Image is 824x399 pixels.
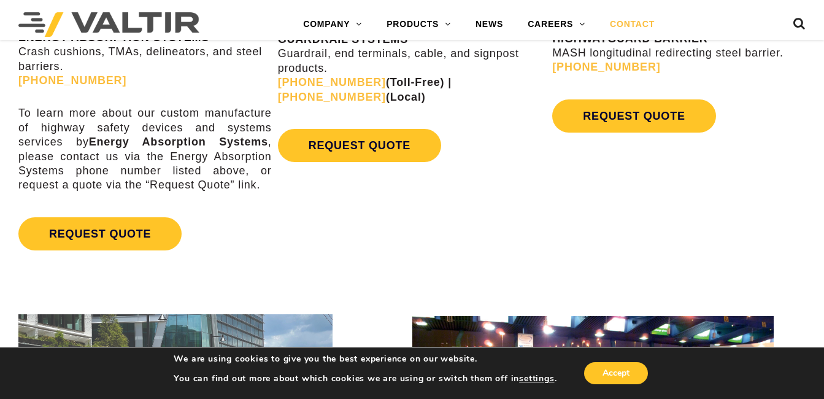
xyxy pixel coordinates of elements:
a: CONTACT [598,12,667,37]
a: PRODUCTS [374,12,463,37]
p: You can find out more about which cookies we are using or switch them off in . [174,373,556,384]
a: COMPANY [291,12,374,37]
a: [PHONE_NUMBER] [278,76,386,88]
a: NEWS [463,12,515,37]
p: To learn more about our custom manufacture of highway safety devices and systems services by , pl... [18,106,272,192]
strong: GUARDRAIL SYSTEMS [278,33,408,45]
strong: ENERGY ABSORPTION SYSTEMS [18,31,209,44]
button: Accept [584,362,648,384]
a: REQUEST QUOTE [18,217,182,250]
strong: HIGHWAYGUARD BARRIER [552,33,707,45]
button: settings [519,373,554,384]
a: CAREERS [515,12,598,37]
img: Valtir [18,12,199,37]
a: REQUEST QUOTE [552,99,715,133]
a: [PHONE_NUMBER] [18,74,126,87]
p: Guardrail, end terminals, cable, and signpost products. [278,33,547,104]
strong: Energy Absorption Systems [89,136,268,148]
p: MASH longitudinal redirecting steel barrier. [552,32,821,75]
p: We are using cookies to give you the best experience on our website. [174,354,556,365]
a: REQUEST QUOTE [278,129,441,162]
a: [PHONE_NUMBER] [278,91,386,103]
p: Crash cushions, TMAs, delineators, and steel barriers. [18,31,272,88]
strong: (Toll-Free) | (Local) [278,76,452,103]
a: [PHONE_NUMBER] [552,61,660,73]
